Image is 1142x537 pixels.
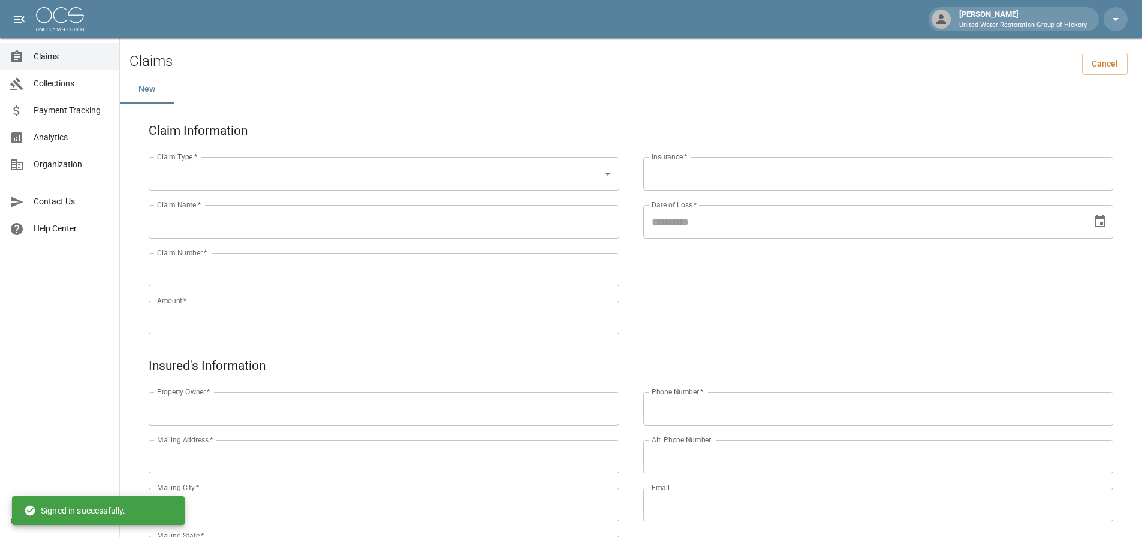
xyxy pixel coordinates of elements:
span: Payment Tracking [34,104,110,117]
span: Contact Us [34,195,110,208]
button: open drawer [7,7,31,31]
label: Claim Name [157,200,201,210]
img: ocs-logo-white-transparent.png [36,7,84,31]
button: Choose date [1088,210,1112,234]
div: © 2025 One Claim Solution [11,515,109,527]
label: Alt. Phone Number [652,435,711,445]
p: United Water Restoration Group of Hickory [959,20,1087,31]
label: Claim Type [157,152,197,162]
a: Cancel [1082,53,1128,75]
label: Claim Number [157,248,207,258]
label: Phone Number [652,387,703,397]
span: Help Center [34,222,110,235]
span: Analytics [34,131,110,144]
label: Mailing Address [157,435,213,445]
h2: Claims [129,53,173,70]
label: Mailing City [157,482,200,493]
button: New [120,75,174,104]
span: Claims [34,50,110,63]
label: Date of Loss [652,200,697,210]
label: Property Owner [157,387,210,397]
label: Email [652,482,670,493]
div: [PERSON_NAME] [954,8,1092,30]
span: Organization [34,158,110,171]
span: Collections [34,77,110,90]
div: dynamic tabs [120,75,1142,104]
label: Amount [157,295,187,306]
div: Signed in successfully. [24,500,125,521]
label: Insurance [652,152,687,162]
